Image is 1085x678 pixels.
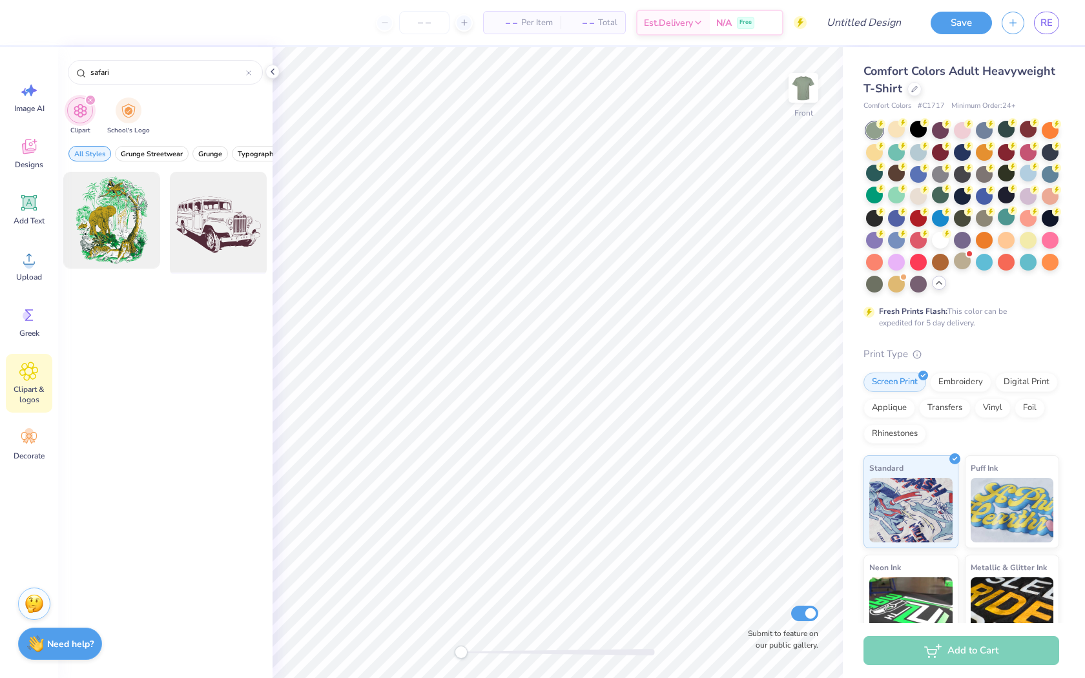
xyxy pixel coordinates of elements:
[1034,12,1059,34] a: RE
[15,159,43,170] span: Designs
[816,10,911,36] input: Untitled Design
[121,149,183,159] span: Grunge Streetwear
[121,103,136,118] img: School's Logo Image
[930,373,991,392] div: Embroidery
[739,18,752,27] span: Free
[1040,15,1053,30] span: RE
[14,103,45,114] span: Image AI
[869,560,901,574] span: Neon Ink
[8,384,50,405] span: Clipart & logos
[68,146,111,161] button: filter button
[192,146,228,161] button: filter button
[971,461,998,475] span: Puff Ink
[863,373,926,392] div: Screen Print
[869,461,904,475] span: Standard
[598,16,617,30] span: Total
[995,373,1058,392] div: Digital Print
[644,16,693,30] span: Est. Delivery
[238,149,277,159] span: Typography
[521,16,553,30] span: Per Item
[741,628,818,651] label: Submit to feature on our public gallery.
[107,98,150,136] button: filter button
[716,16,732,30] span: N/A
[1015,398,1045,418] div: Foil
[14,216,45,226] span: Add Text
[879,305,1038,329] div: This color can be expedited for 5 day delivery.
[869,478,953,542] img: Standard
[491,16,517,30] span: – –
[67,98,93,136] button: filter button
[14,451,45,461] span: Decorate
[198,149,222,159] span: Grunge
[115,146,189,161] button: filter button
[790,75,816,101] img: Front
[73,103,88,118] img: Clipart Image
[931,12,992,34] button: Save
[455,646,468,659] div: Accessibility label
[919,398,971,418] div: Transfers
[971,560,1047,574] span: Metallic & Glitter Ink
[971,577,1054,642] img: Metallic & Glitter Ink
[47,638,94,650] strong: Need help?
[869,577,953,642] img: Neon Ink
[975,398,1011,418] div: Vinyl
[918,101,945,112] span: # C1717
[794,107,813,119] div: Front
[863,398,915,418] div: Applique
[863,347,1059,362] div: Print Type
[863,424,926,444] div: Rhinestones
[879,306,947,316] strong: Fresh Prints Flash:
[70,126,90,136] span: Clipart
[863,101,911,112] span: Comfort Colors
[16,272,42,282] span: Upload
[568,16,594,30] span: – –
[107,98,150,136] div: filter for School's Logo
[863,63,1055,96] span: Comfort Colors Adult Heavyweight T-Shirt
[232,146,283,161] button: filter button
[107,126,150,136] span: School's Logo
[89,66,246,79] input: Try "Stars"
[67,98,93,136] div: filter for Clipart
[971,478,1054,542] img: Puff Ink
[19,328,39,338] span: Greek
[399,11,449,34] input: – –
[951,101,1016,112] span: Minimum Order: 24 +
[74,149,105,159] span: All Styles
